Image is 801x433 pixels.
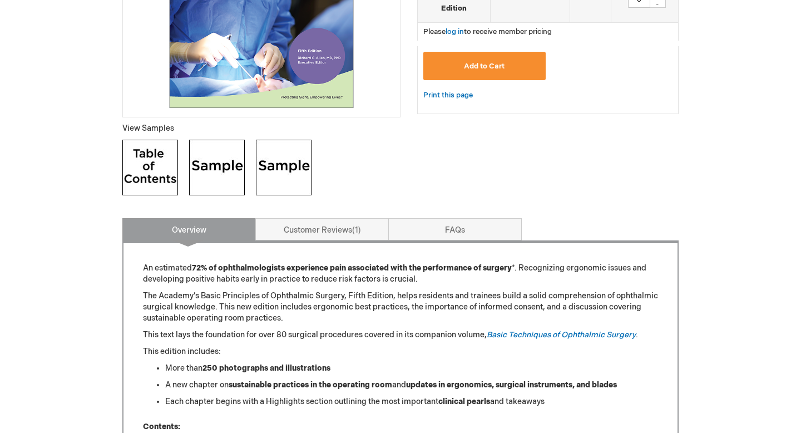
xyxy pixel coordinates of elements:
[270,363,330,373] strong: and illustrations
[464,62,505,71] span: Add to Cart
[165,396,658,407] li: Each chapter begins with a Highlights section outlining the most important and takeaways
[388,218,522,240] a: FAQs
[256,140,311,195] img: Click to view
[352,225,361,235] span: 1
[143,329,658,341] p: This text lays the foundation for over 80 surgical procedures covered in its companion volume, .
[487,330,636,339] a: Basic Techniques of Ophthalmic Surgery
[122,218,256,240] a: Overview
[165,363,658,374] li: More than
[202,363,268,373] strong: 250 photographs
[143,422,180,431] strong: Contents:
[122,123,400,134] p: View Samples
[255,218,389,240] a: Customer Reviews1
[192,263,512,273] strong: 72% of ophthalmologists experience pain associated with the performance of surgery
[423,88,473,102] a: Print this page
[143,346,658,357] p: This edition includes:
[423,52,546,80] button: Add to Cart
[406,380,617,390] strong: updates in ergonomics, surgical instruments, and blades
[143,263,658,285] p: An estimated *. Recognizing ergonomic issues and developing positive habits early in practice to ...
[423,27,552,36] span: Please to receive member pricing
[438,397,490,406] strong: clinical pearls
[446,27,464,36] a: log in
[229,380,392,390] strong: sustainable practices in the operating room
[189,140,245,195] img: Click to view
[143,291,658,324] p: The Academy’s Basic Principles of Ophthalmic Surgery, Fifth Edition, helps residents and trainees...
[122,140,178,195] img: Click to view
[165,380,658,391] li: A new chapter on and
